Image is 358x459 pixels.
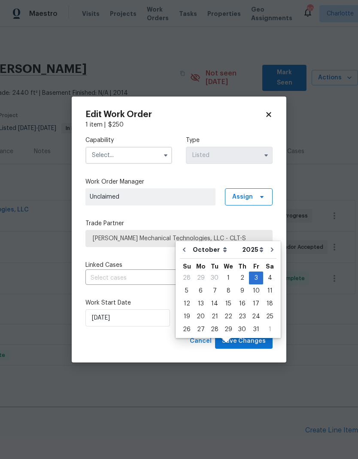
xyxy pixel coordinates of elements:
div: 22 [221,311,235,323]
div: 19 [180,311,194,323]
div: 17 [249,298,263,310]
div: 14 [208,298,221,310]
div: 27 [194,323,208,335]
div: Tue Oct 28 2025 [208,323,221,336]
div: Fri Oct 10 2025 [249,284,263,297]
div: 9 [235,285,249,297]
div: Fri Oct 24 2025 [249,310,263,323]
div: 29 [221,323,235,335]
div: Wed Oct 15 2025 [221,297,235,310]
input: Select... [85,147,172,164]
button: Cancel [186,333,215,349]
span: Assign [232,193,253,201]
div: Sat Oct 18 2025 [263,297,276,310]
abbr: Tuesday [211,263,218,269]
div: 18 [263,298,276,310]
select: Month [191,243,240,256]
span: $ 250 [108,122,124,128]
label: Work Order Manager [85,178,273,186]
div: Mon Oct 06 2025 [194,284,208,297]
div: 6 [194,285,208,297]
div: Tue Sep 30 2025 [208,272,221,284]
span: Cancel [190,336,212,347]
input: Select cases [85,272,249,285]
div: 24 [249,311,263,323]
div: Mon Sep 29 2025 [194,272,208,284]
div: 25 [263,311,276,323]
div: 28 [180,272,194,284]
div: 10 [249,285,263,297]
div: Sat Oct 25 2025 [263,310,276,323]
div: Thu Oct 16 2025 [235,297,249,310]
div: Sun Oct 05 2025 [180,284,194,297]
div: Wed Oct 01 2025 [221,272,235,284]
label: Trade Partner [85,219,273,228]
div: Thu Oct 23 2025 [235,310,249,323]
div: 12 [180,298,194,310]
abbr: Sunday [183,263,191,269]
div: 1 item | [85,121,273,129]
div: 8 [221,285,235,297]
div: 7 [208,285,221,297]
div: 29 [194,272,208,284]
div: Wed Oct 22 2025 [221,310,235,323]
h2: Edit Work Order [85,110,265,119]
span: Unclaimed [90,193,211,201]
label: Work Start Date [85,299,172,307]
div: 2 [235,272,249,284]
div: 1 [221,272,235,284]
div: 5 [180,285,194,297]
div: Mon Oct 20 2025 [194,310,208,323]
button: Show options [261,150,271,160]
div: 4 [263,272,276,284]
span: Save Changes [222,336,266,347]
div: Sat Nov 01 2025 [263,323,276,336]
div: Sat Oct 04 2025 [263,272,276,284]
select: Year [240,243,266,256]
button: Show options [161,150,171,160]
div: 30 [235,323,249,335]
div: Fri Oct 17 2025 [249,297,263,310]
div: Fri Oct 03 2025 [249,272,263,284]
abbr: Monday [196,263,206,269]
abbr: Thursday [238,263,246,269]
div: 26 [180,323,194,335]
div: 11 [263,285,276,297]
div: Wed Oct 08 2025 [221,284,235,297]
div: Tue Oct 21 2025 [208,310,221,323]
div: Thu Oct 09 2025 [235,284,249,297]
input: M/D/YYYY [85,309,170,326]
div: Sun Sep 28 2025 [180,272,194,284]
button: Go to next month [266,241,279,258]
div: 3 [249,272,263,284]
div: 16 [235,298,249,310]
label: Capability [85,136,172,145]
div: Thu Oct 02 2025 [235,272,249,284]
div: 23 [235,311,249,323]
div: 28 [208,323,221,335]
button: Go to previous month [178,241,191,258]
div: 20 [194,311,208,323]
div: 1 [263,323,276,335]
div: 21 [208,311,221,323]
div: Tue Oct 07 2025 [208,284,221,297]
div: Thu Oct 30 2025 [235,323,249,336]
span: Linked Cases [85,261,122,269]
div: Fri Oct 31 2025 [249,323,263,336]
div: Sun Oct 19 2025 [180,310,194,323]
div: 31 [249,323,263,335]
label: Type [186,136,273,145]
div: Sun Oct 26 2025 [180,323,194,336]
abbr: Wednesday [224,263,233,269]
abbr: Saturday [266,263,274,269]
div: Sun Oct 12 2025 [180,297,194,310]
input: Select... [186,147,273,164]
div: 13 [194,298,208,310]
div: 30 [208,272,221,284]
div: 15 [221,298,235,310]
div: Tue Oct 14 2025 [208,297,221,310]
div: Wed Oct 29 2025 [221,323,235,336]
span: [PERSON_NAME] Mechanical Technologies, LLC - CLT-S [93,234,265,243]
button: Save Changes [215,333,273,349]
abbr: Friday [253,263,259,269]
